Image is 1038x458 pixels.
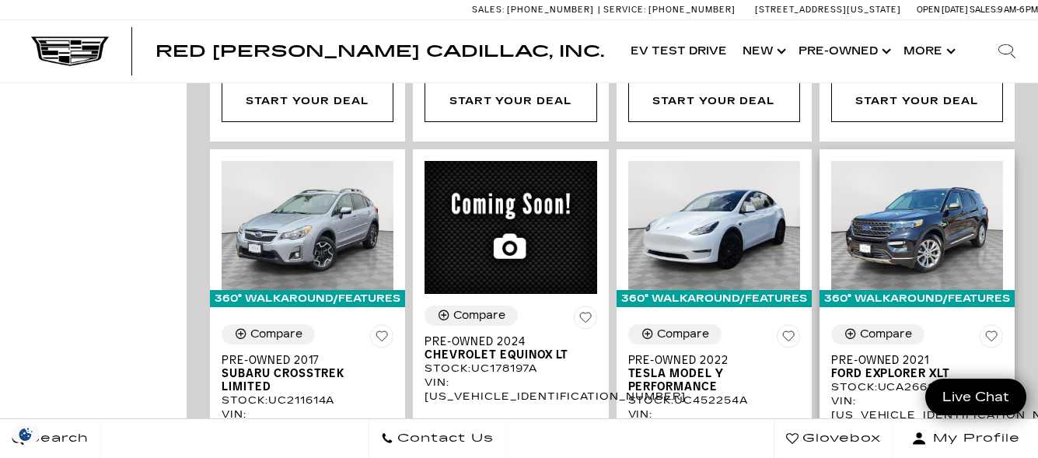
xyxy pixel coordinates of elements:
[425,335,596,362] a: Pre-Owned 2024Chevrolet Equinox LT
[652,93,775,110] div: Start Your Deal
[246,93,369,110] div: Start Your Deal
[935,388,1017,406] span: Live Chat
[31,37,109,66] img: Cadillac Dark Logo with Cadillac White Text
[917,5,968,15] span: Open [DATE]
[472,5,505,15] span: Sales:
[623,20,735,82] a: EV Test Drive
[393,428,494,449] span: Contact Us
[735,20,791,82] a: New
[628,324,722,344] button: Compare Vehicle
[222,393,393,407] div: Stock : UC211614A
[369,419,506,458] a: Contact Us
[831,367,991,380] span: Ford Explorer XLT
[425,376,596,404] div: VIN: [US_VEHICLE_IDENTIFICATION_NUMBER]
[831,354,1003,380] a: Pre-Owned 2021Ford Explorer XLT
[370,324,393,354] button: Save Vehicle
[657,327,709,341] div: Compare
[896,20,960,82] button: More
[755,5,901,15] a: [STREET_ADDRESS][US_STATE]
[628,354,800,393] a: Pre-Owned 2022Tesla Model Y Performance
[774,419,893,458] a: Glovebox
[425,348,585,362] span: Chevrolet Equinox LT
[449,93,572,110] div: Start Your Deal
[222,354,393,393] a: Pre-Owned 2017Subaru Crosstrek Limited
[831,324,924,344] button: Compare Vehicle
[156,44,604,59] a: Red [PERSON_NAME] Cadillac, Inc.
[860,327,912,341] div: Compare
[156,42,604,61] span: Red [PERSON_NAME] Cadillac, Inc.
[425,362,596,376] div: Stock : UC178197A
[222,161,393,290] img: 2017 Subaru Crosstrek Limited
[222,367,382,393] span: Subaru Crosstrek Limited
[831,354,991,367] span: Pre-Owned 2021
[791,20,896,82] a: Pre-Owned
[507,5,594,15] span: [PHONE_NUMBER]
[210,290,405,307] div: 360° WalkAround/Features
[980,324,1003,354] button: Save Vehicle
[820,290,1015,307] div: 360° WalkAround/Features
[425,80,596,122] div: Start Your Deal
[8,426,44,442] section: Click to Open Cookie Consent Modal
[222,407,393,435] div: VIN: [US_VEHICLE_IDENTIFICATION_NUMBER]
[222,324,315,344] button: Compare Vehicle
[617,290,812,307] div: 360° WalkAround/Features
[425,306,518,326] button: Compare Vehicle
[925,379,1026,415] a: Live Chat
[893,419,1038,458] button: Open user profile menu
[628,393,800,407] div: Stock : UC452254A
[855,93,978,110] div: Start Your Deal
[628,407,800,435] div: VIN: [US_VEHICLE_IDENTIFICATION_NUMBER]
[970,5,998,15] span: Sales:
[831,394,1003,422] div: VIN: [US_VEHICLE_IDENTIFICATION_NUMBER]
[222,80,393,122] div: Start Your Deal
[799,428,881,449] span: Glovebox
[628,161,800,290] img: 2022 Tesla Model Y Performance
[472,5,598,14] a: Sales: [PHONE_NUMBER]
[8,426,44,442] img: Opt-Out Icon
[425,335,585,348] span: Pre-Owned 2024
[24,428,89,449] span: Search
[603,5,646,15] span: Service:
[574,306,597,335] button: Save Vehicle
[453,309,505,323] div: Compare
[598,5,739,14] a: Service: [PHONE_NUMBER]
[998,5,1038,15] span: 9 AM-6 PM
[648,5,736,15] span: [PHONE_NUMBER]
[628,354,788,367] span: Pre-Owned 2022
[628,367,788,393] span: Tesla Model Y Performance
[222,354,382,367] span: Pre-Owned 2017
[250,327,302,341] div: Compare
[628,80,800,122] div: Start Your Deal
[831,380,1003,394] div: Stock : UCA26619A
[777,324,800,354] button: Save Vehicle
[927,428,1020,449] span: My Profile
[831,80,1003,122] div: Start Your Deal
[425,161,596,294] img: 2024 Chevrolet Equinox LT
[831,161,1003,290] img: 2021 Ford Explorer XLT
